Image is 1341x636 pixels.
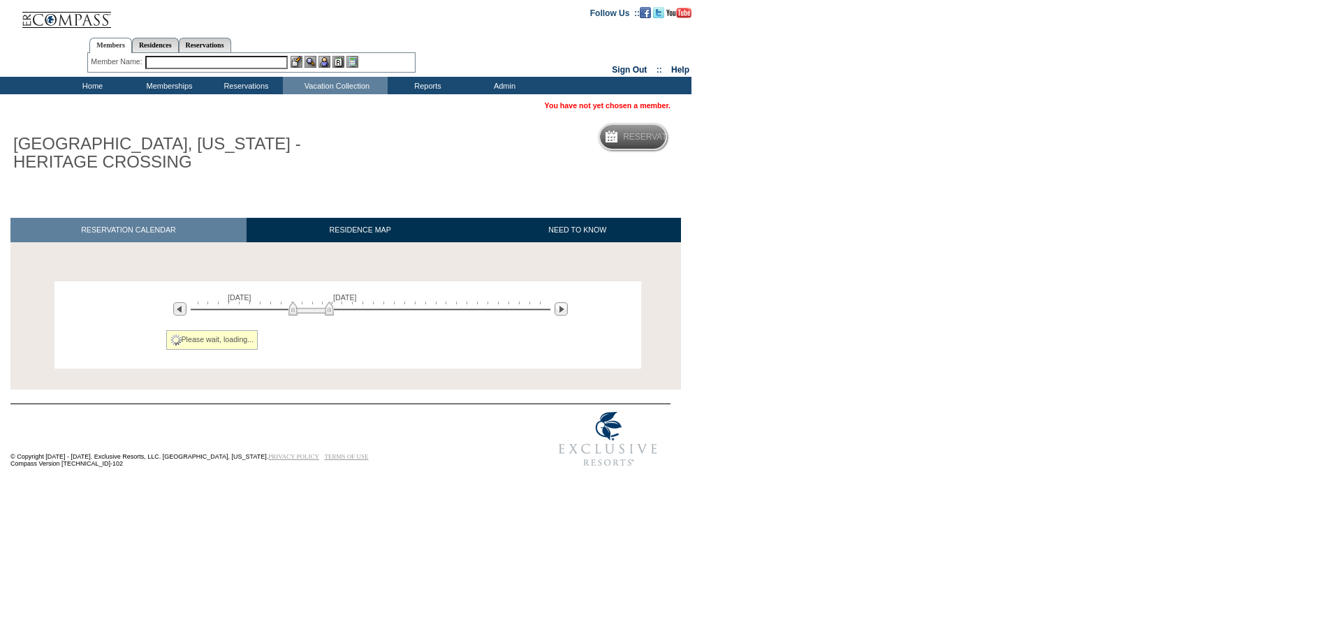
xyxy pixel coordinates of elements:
img: Impersonate [318,56,330,68]
span: [DATE] [228,293,251,302]
img: Previous [173,302,186,316]
div: Member Name: [91,56,145,68]
span: [DATE] [333,293,357,302]
span: You have not yet chosen a member. [545,101,670,110]
a: Residences [132,38,179,52]
img: Become our fan on Facebook [640,7,651,18]
td: Follow Us :: [590,7,640,18]
img: Subscribe to our YouTube Channel [666,8,691,18]
a: RESERVATION CALENDAR [10,218,247,242]
td: © Copyright [DATE] - [DATE]. Exclusive Resorts, LLC. [GEOGRAPHIC_DATA], [US_STATE]. Compass Versi... [10,406,499,475]
img: spinner2.gif [170,334,182,346]
img: Next [555,302,568,316]
h5: Reservation Calendar [623,133,730,142]
img: Reservations [332,56,344,68]
img: Exclusive Resorts [545,404,670,474]
td: Vacation Collection [283,77,388,94]
a: Follow us on Twitter [653,8,664,16]
a: TERMS OF USE [325,453,369,460]
td: Home [52,77,129,94]
a: Help [671,65,689,75]
div: Please wait, loading... [166,330,258,350]
a: Members [89,38,132,53]
a: PRIVACY POLICY [268,453,319,460]
td: Reports [388,77,464,94]
td: Memberships [129,77,206,94]
a: NEED TO KNOW [474,218,681,242]
a: Reservations [179,38,231,52]
td: Admin [464,77,541,94]
img: View [305,56,316,68]
a: Sign Out [612,65,647,75]
img: b_edit.gif [291,56,302,68]
a: Become our fan on Facebook [640,8,651,16]
h1: [GEOGRAPHIC_DATA], [US_STATE] - HERITAGE CROSSING [10,132,323,175]
td: Reservations [206,77,283,94]
a: Subscribe to our YouTube Channel [666,8,691,16]
a: RESIDENCE MAP [247,218,474,242]
img: b_calculator.gif [346,56,358,68]
span: :: [657,65,662,75]
img: Follow us on Twitter [653,7,664,18]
